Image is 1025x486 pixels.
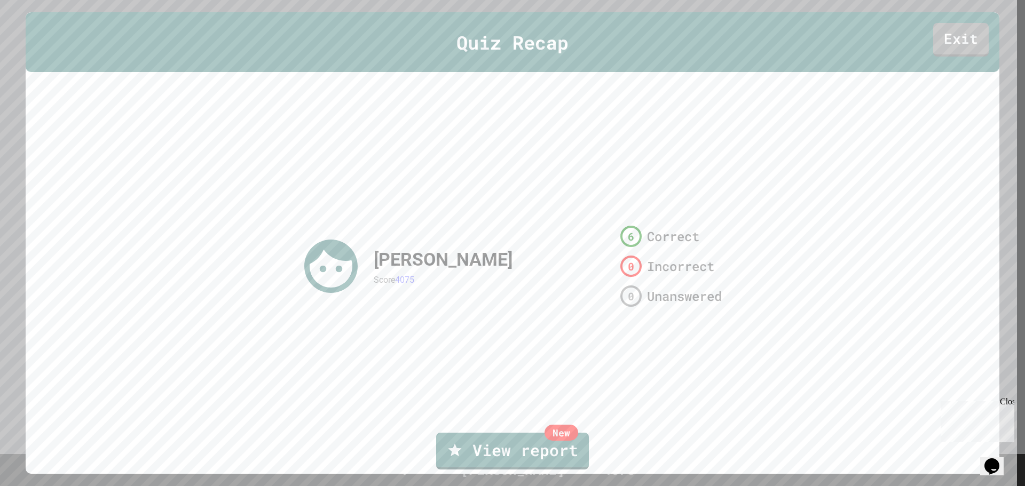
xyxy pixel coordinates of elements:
[647,286,722,306] span: Unanswered
[933,23,989,57] a: Exit
[4,4,74,68] div: Chat with us now!Close
[647,257,714,276] span: Incorrect
[26,12,999,73] div: Quiz Recap
[545,425,578,441] div: New
[395,275,414,285] span: 4075
[374,246,512,273] div: [PERSON_NAME]
[647,227,699,246] span: Correct
[620,226,642,247] div: 6
[374,275,395,285] span: Score
[620,285,642,307] div: 0
[436,433,589,469] a: View report
[936,397,1014,442] iframe: chat widget
[620,256,642,277] div: 0
[980,443,1014,475] iframe: chat widget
